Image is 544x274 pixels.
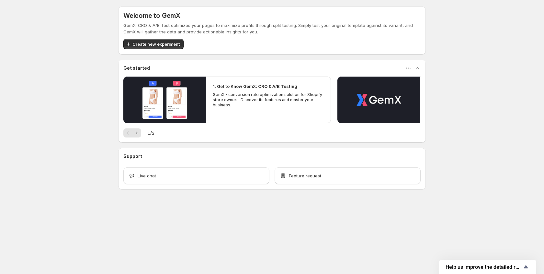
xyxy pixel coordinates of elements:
span: Create new experiment [132,41,180,47]
p: GemX: CRO & A/B Test optimizes your pages to maximize profits through split testing. Simply test ... [123,22,421,35]
h2: 1. Get to Know GemX: CRO & A/B Testing [213,83,297,89]
button: Next [132,128,141,137]
p: GemX - conversion rate optimization solution for Shopify store owners. Discover its features and ... [213,92,324,108]
span: 1 / 2 [148,130,154,136]
button: Play video [123,77,206,123]
button: Create new experiment [123,39,184,49]
nav: Pagination [123,128,141,137]
h3: Get started [123,65,150,71]
span: Help us improve the detailed report for A/B campaigns [446,264,522,270]
span: Feature request [289,173,321,179]
button: Play video [337,77,420,123]
h5: Welcome to GemX [123,12,180,19]
h3: Support [123,153,142,160]
span: Live chat [138,173,156,179]
button: Show survey - Help us improve the detailed report for A/B campaigns [446,263,530,271]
